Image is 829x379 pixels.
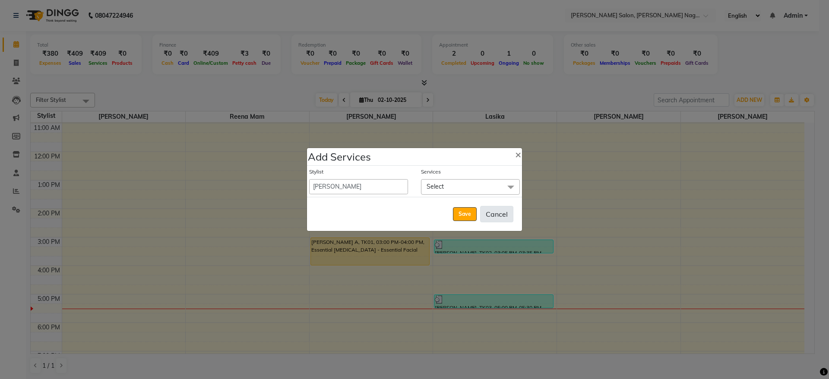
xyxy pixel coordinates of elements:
button: Cancel [480,206,513,222]
button: Save [453,207,477,221]
h4: Add Services [308,149,371,164]
label: Services [421,168,441,176]
span: × [515,148,521,161]
label: Stylist [309,168,323,176]
button: Close [508,142,528,166]
span: Select [427,183,444,190]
